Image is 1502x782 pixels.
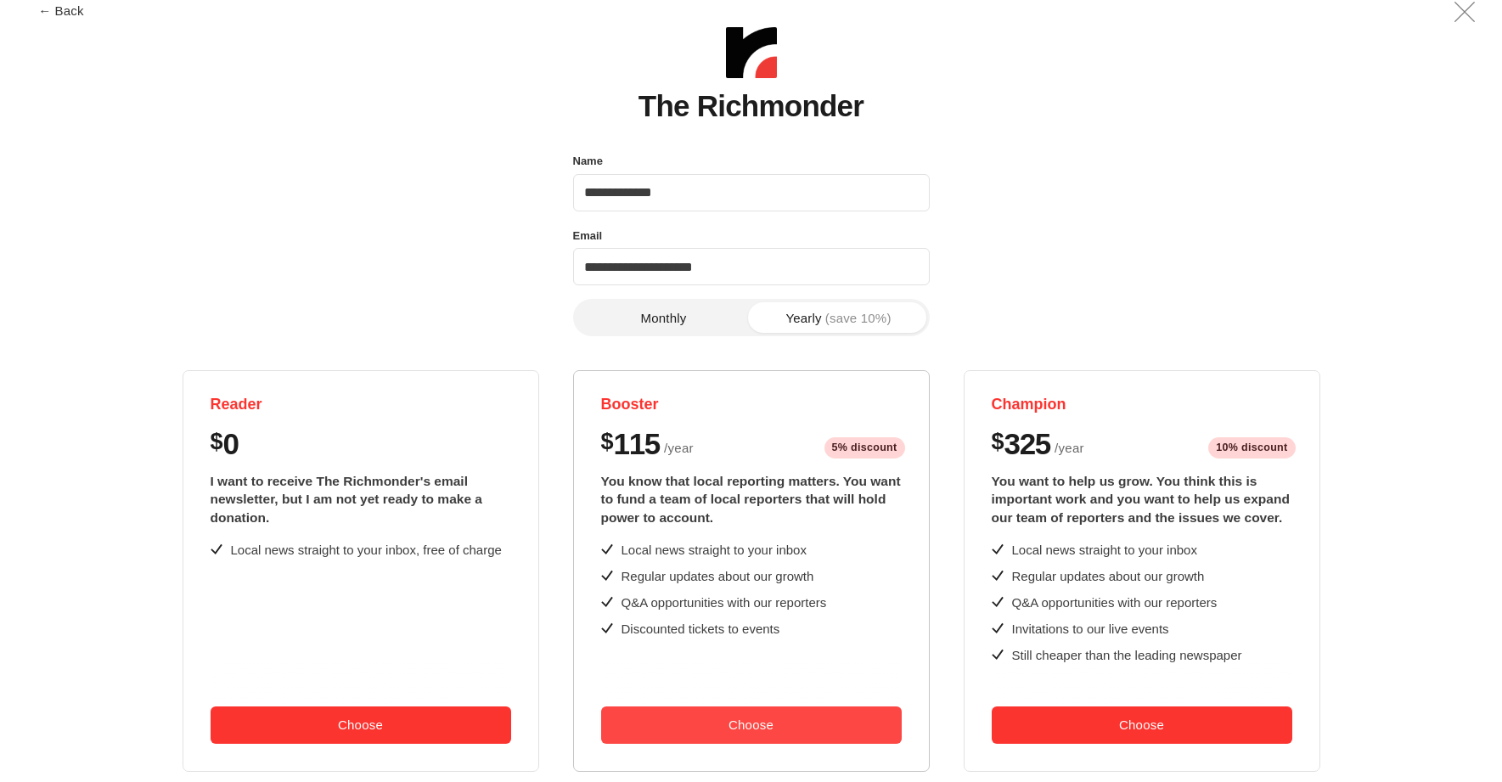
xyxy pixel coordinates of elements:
div: Discounted tickets to events [622,620,780,638]
span: (save 10%) [825,312,892,324]
div: Regular updates about our growth [622,567,814,585]
div: Q&A opportunities with our reporters [1012,594,1218,611]
div: Regular updates about our growth [1012,567,1205,585]
span: / year [1055,438,1084,459]
span: $ [992,429,1004,455]
span: $ [211,429,223,455]
div: Still cheaper than the leading newspaper [1012,646,1242,664]
span: 115 [614,429,661,459]
div: Invitations to our live events [1012,620,1169,638]
span: 5% discount [824,437,905,459]
h1: The Richmonder [638,90,864,123]
div: Q&A opportunities with our reporters [622,594,827,611]
button: Choose [211,706,511,744]
span: 10% discount [1208,437,1295,459]
button: ← Back [27,4,95,17]
button: Monthly [577,302,751,333]
label: Email [573,225,603,247]
h4: Champion [992,395,1292,414]
button: Choose [992,706,1292,744]
button: Choose [601,706,902,744]
div: You want to help us grow. You think this is important work and you want to help us expand our tea... [992,472,1292,527]
span: $ [601,429,614,455]
h4: Reader [211,395,511,414]
button: Yearly(save 10%) [751,302,926,333]
div: Local news straight to your inbox, free of charge [231,541,502,559]
img: The Richmonder [726,27,777,78]
span: ← [38,4,51,17]
input: Name [573,174,930,211]
span: 325 [1004,429,1051,459]
div: I want to receive The Richmonder's email newsletter, but I am not yet ready to make a donation. [211,472,511,527]
div: Local news straight to your inbox [1012,541,1197,559]
span: / year [664,438,694,459]
label: Name [573,150,603,172]
input: Email [573,248,930,285]
div: Local news straight to your inbox [622,541,807,559]
h4: Booster [601,395,902,414]
span: 0 [223,429,239,459]
div: You know that local reporting matters. You want to fund a team of local reporters that will hold ... [601,472,902,527]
